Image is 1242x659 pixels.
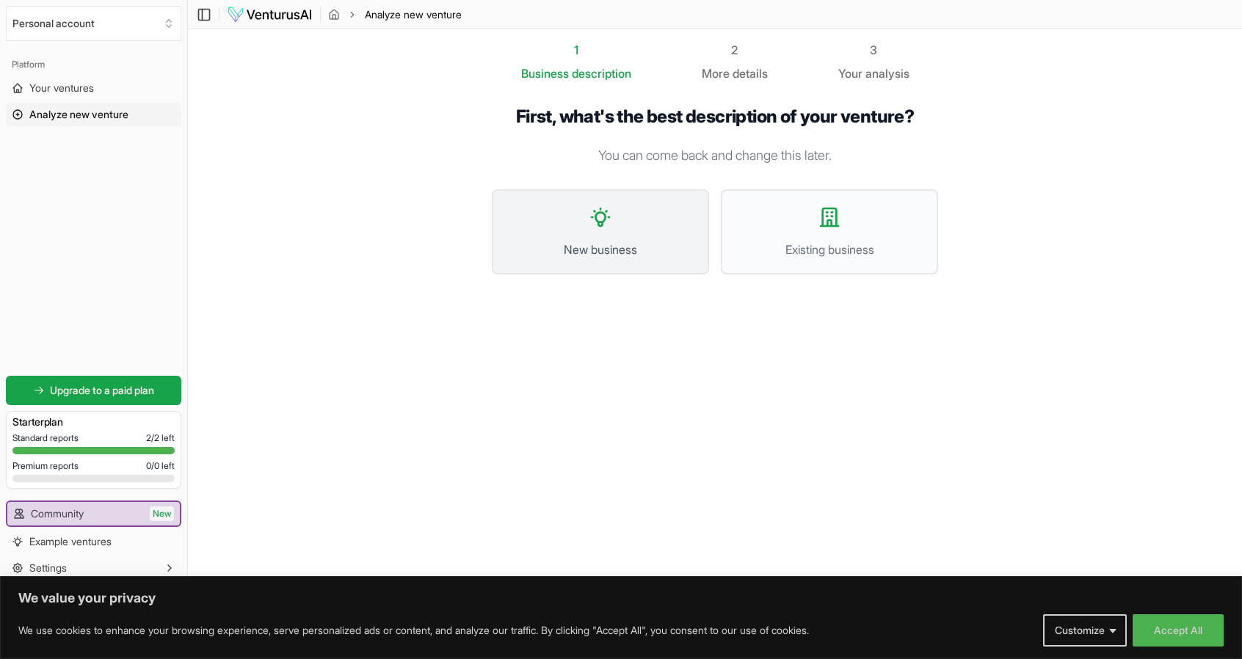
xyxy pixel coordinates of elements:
span: Existing business [737,241,922,258]
p: You can come back and change this later. [492,145,938,166]
div: 1 [521,41,631,59]
a: Example ventures [6,530,181,553]
a: Your ventures [6,76,181,100]
span: 0 / 0 left [146,460,175,472]
button: Settings [6,556,181,580]
span: 2 / 2 left [146,432,175,444]
span: description [572,66,631,81]
button: Customize [1043,614,1127,647]
span: New [150,506,174,521]
span: Settings [29,561,67,575]
button: New business [492,189,709,274]
span: Your [838,65,862,82]
span: Example ventures [29,534,112,549]
span: Your ventures [29,81,94,95]
p: We use cookies to enhance your browsing experience, serve personalized ads or content, and analyz... [18,622,809,639]
span: details [733,66,768,81]
span: Upgrade to a paid plan [50,383,154,398]
button: Select an organization [6,6,181,41]
div: 3 [838,41,909,59]
span: More [702,65,730,82]
h1: First, what's the best description of your venture? [492,106,938,128]
span: Standard reports [12,432,79,444]
span: Analyze new venture [365,7,462,22]
div: Platform [6,53,181,76]
span: Analyze new venture [29,107,128,122]
a: CommunityNew [7,502,180,525]
span: Premium reports [12,460,79,472]
span: Community [31,506,84,521]
div: 2 [702,41,768,59]
button: Existing business [721,189,938,274]
span: New business [508,241,693,258]
a: Upgrade to a paid plan [6,376,181,405]
span: analysis [865,66,909,81]
p: We value your privacy [18,589,1224,607]
img: logo [227,6,313,23]
span: Business [521,65,569,82]
h3: Starter plan [12,415,175,429]
button: Accept All [1133,614,1224,647]
nav: breadcrumb [328,7,462,22]
a: Analyze new venture [6,103,181,126]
